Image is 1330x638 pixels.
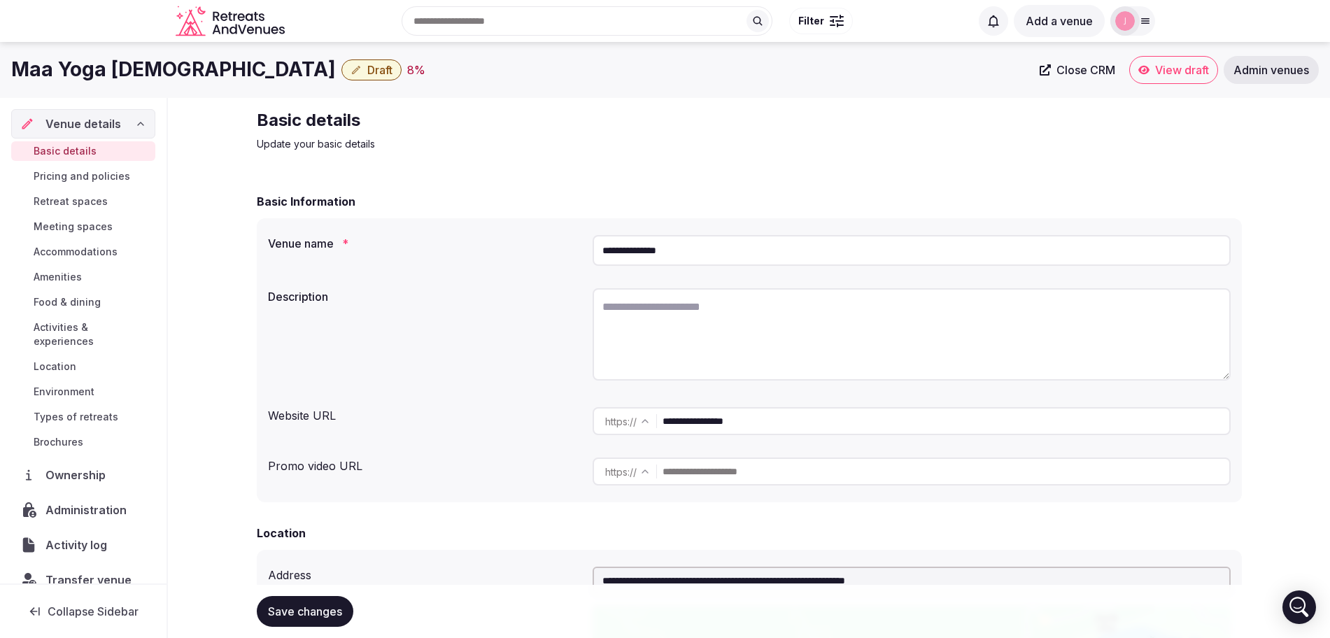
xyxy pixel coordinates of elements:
span: Administration [45,502,132,518]
button: Transfer venue [11,565,155,595]
button: Collapse Sidebar [11,596,155,627]
span: Venue details [45,115,121,132]
span: Environment [34,385,94,399]
span: Save changes [268,604,342,618]
span: Retreat spaces [34,194,108,208]
span: Draft [367,63,392,77]
span: Collapse Sidebar [48,604,139,618]
h2: Basic details [257,109,727,132]
span: Types of retreats [34,410,118,424]
a: Environment [11,382,155,402]
span: Transfer venue [45,572,132,588]
div: Promo video URL [268,452,581,474]
button: Save changes [257,596,353,627]
span: Accommodations [34,245,118,259]
a: Brochures [11,432,155,452]
span: Activity log [45,537,113,553]
a: Admin venues [1224,56,1319,84]
label: Venue name [268,238,581,249]
span: View draft [1155,63,1209,77]
span: Admin venues [1233,63,1309,77]
div: 8 % [407,62,425,78]
a: Activity log [11,530,155,560]
div: Address [268,561,581,583]
a: Meeting spaces [11,217,155,236]
span: Activities & experiences [34,320,150,348]
img: jen-7867 [1115,11,1135,31]
span: Pricing and policies [34,169,130,183]
h1: Maa Yoga [DEMOGRAPHIC_DATA] [11,56,336,83]
span: Amenities [34,270,82,284]
button: Add a venue [1014,5,1105,37]
span: Location [34,360,76,374]
a: Location [11,357,155,376]
h2: Basic Information [257,193,355,210]
span: Close CRM [1056,63,1115,77]
a: Amenities [11,267,155,287]
a: Food & dining [11,292,155,312]
p: Update your basic details [257,137,727,151]
a: Types of retreats [11,407,155,427]
a: Administration [11,495,155,525]
button: 8% [407,62,425,78]
a: Close CRM [1031,56,1124,84]
span: Brochures [34,435,83,449]
a: Retreat spaces [11,192,155,211]
a: Add a venue [1014,14,1105,28]
h2: Location [257,525,306,541]
a: Ownership [11,460,155,490]
span: Meeting spaces [34,220,113,234]
a: Activities & experiences [11,318,155,351]
a: Pricing and policies [11,166,155,186]
a: Visit the homepage [176,6,288,37]
button: Filter [789,8,853,34]
span: Ownership [45,467,111,483]
a: Basic details [11,141,155,161]
span: Filter [798,14,824,28]
span: Basic details [34,144,97,158]
a: Accommodations [11,242,155,262]
span: Food & dining [34,295,101,309]
a: View draft [1129,56,1218,84]
label: Description [268,291,581,302]
button: Draft [341,59,402,80]
div: Open Intercom Messenger [1282,590,1316,624]
div: Website URL [268,402,581,424]
svg: Retreats and Venues company logo [176,6,288,37]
